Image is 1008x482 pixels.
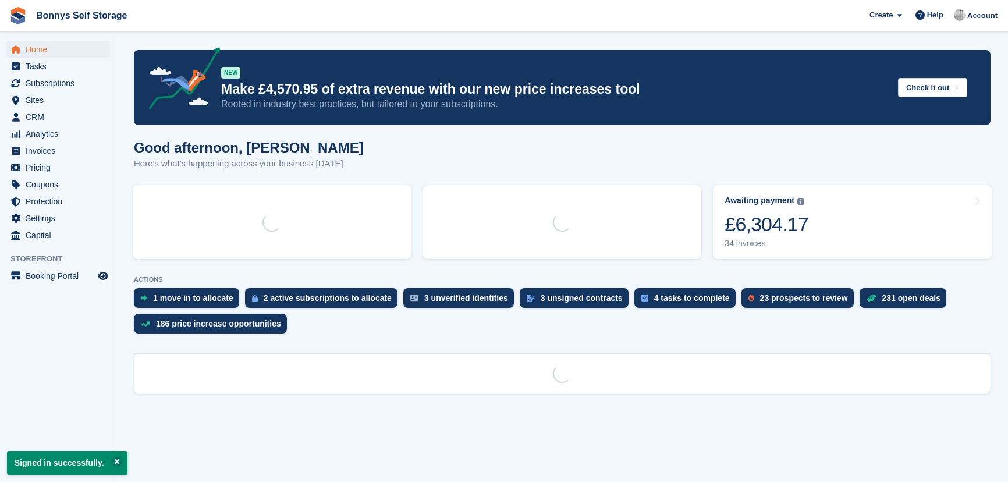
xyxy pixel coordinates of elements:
button: Check it out → [898,78,967,97]
a: menu [6,75,110,91]
div: 186 price increase opportunities [156,319,281,328]
div: 2 active subscriptions to allocate [264,293,392,303]
a: menu [6,193,110,210]
a: Preview store [96,269,110,283]
p: Rooted in industry best practices, but tailored to your subscriptions. [221,98,889,111]
p: Make £4,570.95 of extra revenue with our new price increases tool [221,81,889,98]
a: menu [6,143,110,159]
a: menu [6,41,110,58]
span: Home [26,41,95,58]
a: 3 unsigned contracts [520,288,634,314]
span: Booking Portal [26,268,95,284]
a: menu [6,126,110,142]
img: prospect-51fa495bee0391a8d652442698ab0144808aea92771e9ea1ae160a38d050c398.svg [748,295,754,302]
span: Create [869,9,893,21]
div: 23 prospects to review [760,293,848,303]
span: Tasks [26,58,95,75]
img: move_ins_to_allocate_icon-fdf77a2bb77ea45bf5b3d319d69a93e2d87916cf1d5bf7949dd705db3b84f3ca.svg [141,295,147,302]
a: 2 active subscriptions to allocate [245,288,403,314]
a: menu [6,210,110,226]
span: Sites [26,92,95,108]
img: verify_identity-adf6edd0f0f0b5bbfe63781bf79b02c33cf7c696d77639b501bdc392416b5a36.svg [410,295,418,302]
img: icon-info-grey-7440780725fd019a000dd9b08b2336e03edf1995a4989e88bcd33f0948082b44.svg [797,198,804,205]
img: stora-icon-8386f47178a22dfd0bd8f6a31ec36ba5ce8667c1dd55bd0f319d3a0aa187defe.svg [9,7,27,24]
a: menu [6,176,110,193]
div: £6,304.17 [725,212,808,236]
p: Signed in successfully. [7,451,127,475]
div: NEW [221,67,240,79]
span: Protection [26,193,95,210]
div: 231 open deals [882,293,940,303]
span: Help [927,9,943,21]
img: James Bonny [954,9,966,21]
span: Coupons [26,176,95,193]
div: 4 tasks to complete [654,293,730,303]
a: menu [6,109,110,125]
span: Capital [26,227,95,243]
a: menu [6,160,110,176]
span: Settings [26,210,95,226]
h1: Good afternoon, [PERSON_NAME] [134,140,364,155]
div: 3 unverified identities [424,293,508,303]
a: 1 move in to allocate [134,288,245,314]
div: 34 invoices [725,239,808,249]
a: 186 price increase opportunities [134,314,293,339]
div: 1 move in to allocate [153,293,233,303]
img: task-75834270c22a3079a89374b754ae025e5fb1db73e45f91037f5363f120a921f8.svg [641,295,648,302]
img: active_subscription_to_allocate_icon-d502201f5373d7db506a760aba3b589e785aa758c864c3986d89f69b8ff3... [252,295,258,302]
p: Here's what's happening across your business [DATE] [134,157,364,171]
a: menu [6,58,110,75]
a: menu [6,268,110,284]
a: Bonnys Self Storage [31,6,132,25]
a: menu [6,227,110,243]
span: Account [967,10,998,22]
a: 23 prospects to review [741,288,860,314]
a: 4 tasks to complete [634,288,741,314]
span: Analytics [26,126,95,142]
a: Awaiting payment £6,304.17 34 invoices [713,185,992,259]
img: deal-1b604bf984904fb50ccaf53a9ad4b4a5d6e5aea283cecdc64d6e3604feb123c2.svg [867,294,876,302]
img: price-adjustments-announcement-icon-8257ccfd72463d97f412b2fc003d46551f7dbcb40ab6d574587a9cd5c0d94... [139,47,221,114]
a: menu [6,92,110,108]
p: ACTIONS [134,276,991,283]
a: 231 open deals [860,288,952,314]
img: price_increase_opportunities-93ffe204e8149a01c8c9dc8f82e8f89637d9d84a8eef4429ea346261dce0b2c0.svg [141,321,150,327]
span: Subscriptions [26,75,95,91]
span: Storefront [10,253,116,265]
a: 3 unverified identities [403,288,520,314]
span: Invoices [26,143,95,159]
div: Awaiting payment [725,196,794,205]
div: 3 unsigned contracts [541,293,623,303]
span: Pricing [26,160,95,176]
img: contract_signature_icon-13c848040528278c33f63329250d36e43548de30e8caae1d1a13099fd9432cc5.svg [527,295,535,302]
span: CRM [26,109,95,125]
